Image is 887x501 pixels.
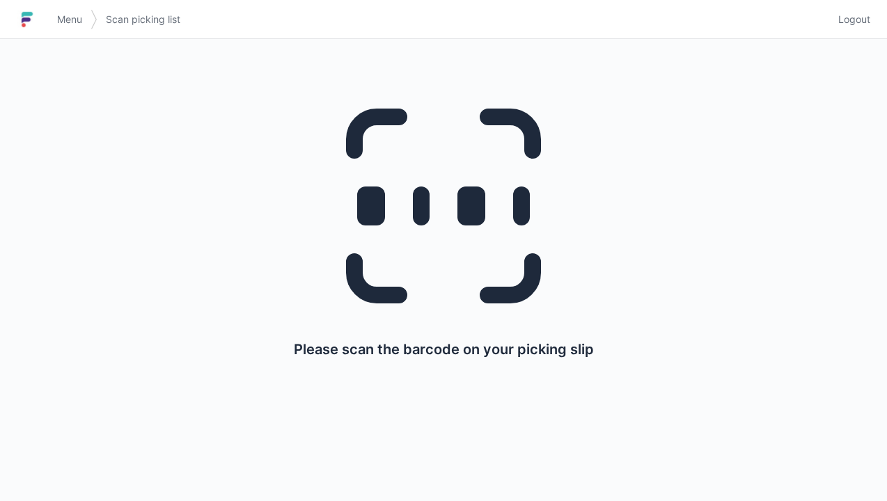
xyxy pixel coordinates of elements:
p: Please scan the barcode on your picking slip [294,340,594,359]
a: Scan picking list [97,7,189,32]
span: Scan picking list [106,13,180,26]
span: Menu [57,13,82,26]
span: Logout [838,13,870,26]
a: Menu [49,7,91,32]
img: logo-small.jpg [17,8,38,31]
img: svg> [91,3,97,36]
a: Logout [830,7,870,32]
